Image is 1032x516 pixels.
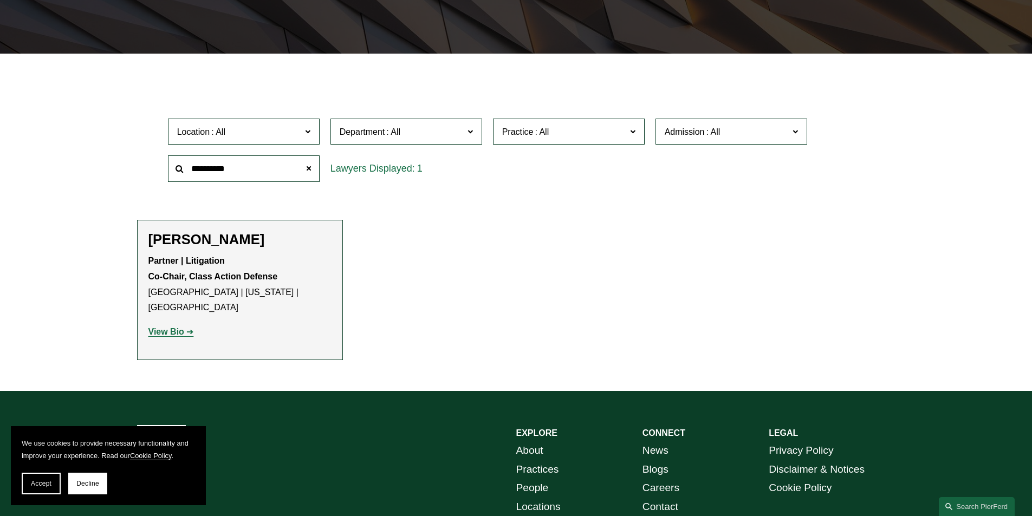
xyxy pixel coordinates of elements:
a: Blogs [642,460,668,479]
a: Search this site [939,497,1015,516]
span: Accept [31,480,51,487]
a: Cookie Policy [769,479,832,498]
a: About [516,441,543,460]
button: Accept [22,473,61,494]
button: Decline [68,473,107,494]
span: 1 [417,163,423,174]
a: News [642,441,668,460]
strong: Partner | Litigation Co-Chair, Class Action Defense [148,256,278,281]
a: Practices [516,460,559,479]
a: Disclaimer & Notices [769,460,865,479]
strong: CONNECT [642,428,685,437]
p: We use cookies to provide necessary functionality and improve your experience. Read our . [22,437,195,462]
span: Practice [502,127,534,136]
span: Department [340,127,385,136]
a: Privacy Policy [769,441,833,460]
span: Decline [76,480,99,487]
p: [GEOGRAPHIC_DATA] | [US_STATE] | [GEOGRAPHIC_DATA] [148,253,332,316]
h2: [PERSON_NAME] [148,231,332,248]
strong: LEGAL [769,428,798,437]
a: Cookie Policy [130,452,172,460]
strong: View Bio [148,327,184,336]
a: Careers [642,479,679,498]
a: People [516,479,549,498]
strong: EXPLORE [516,428,557,437]
span: Location [177,127,210,136]
section: Cookie banner [11,426,206,505]
span: Admission [665,127,705,136]
a: View Bio [148,327,194,336]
